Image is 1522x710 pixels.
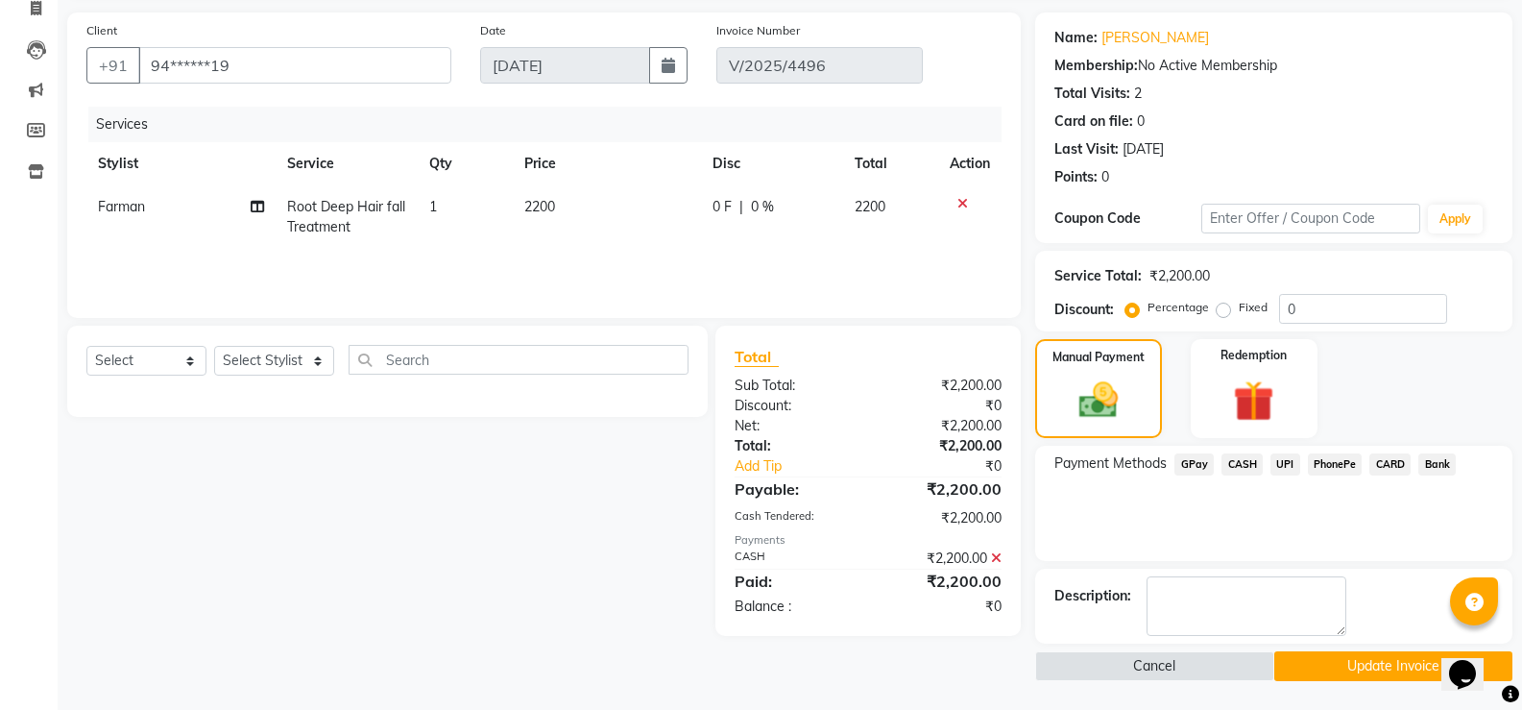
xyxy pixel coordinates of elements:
div: Net: [720,416,868,436]
label: Percentage [1148,299,1209,316]
div: Discount: [1054,300,1114,320]
span: PhonePe [1308,453,1363,476]
div: 0 [1137,111,1145,132]
div: ₹2,200.00 [868,376,1016,396]
div: Discount: [720,396,868,416]
div: Membership: [1054,56,1138,76]
span: Root Deep Hair fall Treatment [287,198,405,235]
div: Points: [1054,167,1098,187]
iframe: chat widget [1441,633,1503,691]
span: Bank [1418,453,1456,476]
div: Total Visits: [1054,84,1130,104]
div: Cash Tendered: [720,508,868,528]
input: Search [349,345,689,375]
button: Update Invoice [1274,651,1512,681]
th: Disc [701,142,843,185]
div: ₹0 [868,597,1016,617]
div: [DATE] [1123,139,1164,159]
div: Balance : [720,597,868,617]
span: 1 [429,198,437,215]
div: Card on file: [1054,111,1133,132]
img: _cash.svg [1067,378,1130,423]
span: 0 % [751,197,774,217]
th: Action [938,142,1002,185]
div: Payments [735,532,1002,549]
label: Manual Payment [1052,349,1145,366]
div: Description: [1054,586,1131,606]
div: CASH [720,549,868,569]
div: Paid: [720,570,868,593]
th: Total [843,142,938,185]
span: Total [735,347,779,367]
span: UPI [1270,453,1300,476]
div: Name: [1054,28,1098,48]
div: Sub Total: [720,376,868,396]
div: Services [88,107,1016,142]
div: No Active Membership [1054,56,1493,76]
img: _gift.svg [1220,376,1287,427]
span: | [739,197,743,217]
button: +91 [86,47,140,84]
input: Search by Name/Mobile/Email/Code [138,47,451,84]
div: 0 [1101,167,1109,187]
div: ₹2,200.00 [868,570,1016,593]
label: Fixed [1239,299,1268,316]
a: Add Tip [720,456,893,477]
span: Payment Methods [1054,453,1167,474]
div: ₹2,200.00 [868,416,1016,436]
label: Redemption [1220,347,1287,364]
span: 0 F [713,197,732,217]
div: ₹2,200.00 [1149,266,1210,286]
th: Stylist [86,142,276,185]
button: Apply [1428,205,1483,233]
span: GPay [1174,453,1214,476]
span: CARD [1369,453,1411,476]
div: Payable: [720,477,868,501]
div: ₹2,200.00 [868,436,1016,456]
label: Invoice Number [716,22,800,39]
label: Date [480,22,506,39]
div: ₹2,200.00 [868,477,1016,501]
th: Price [513,142,702,185]
th: Service [276,142,418,185]
th: Qty [418,142,513,185]
span: 2200 [524,198,555,215]
div: ₹2,200.00 [868,549,1016,569]
span: CASH [1221,453,1263,476]
div: ₹2,200.00 [868,508,1016,528]
span: 2200 [855,198,885,215]
button: Cancel [1035,651,1273,681]
div: ₹0 [868,396,1016,416]
label: Client [86,22,117,39]
div: Service Total: [1054,266,1142,286]
div: Total: [720,436,868,456]
a: [PERSON_NAME] [1101,28,1209,48]
span: Farman [98,198,145,215]
div: 2 [1134,84,1142,104]
div: Last Visit: [1054,139,1119,159]
div: ₹0 [893,456,1016,477]
input: Enter Offer / Coupon Code [1201,204,1420,233]
div: Coupon Code [1054,208,1200,229]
